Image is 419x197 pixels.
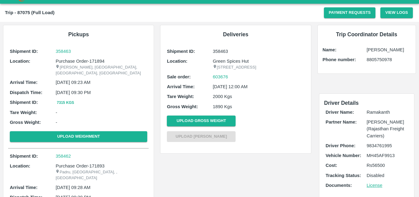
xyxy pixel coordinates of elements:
[56,184,147,191] p: [DATE] 09:28 AM
[326,173,361,178] b: Tracking Status:
[56,79,147,86] p: [DATE] 09:23 AM
[10,100,38,105] b: Shipment ID:
[10,80,37,85] b: Arrival Time:
[326,143,356,148] b: Driver Phone:
[56,48,147,55] a: 358463
[367,172,408,179] p: Disabled
[165,30,306,39] h6: Deliveries
[56,169,147,181] p: Padru, [GEOGRAPHIC_DATA], , [GEOGRAPHIC_DATA]
[56,163,147,169] p: Purchase Order-171893
[167,49,195,54] b: Shipment ID:
[8,30,149,39] h6: Pickups
[10,185,37,190] b: Arrival Time:
[213,73,228,80] a: 603676
[326,163,337,168] b: Cost:
[326,153,361,158] b: Vehicle Number:
[167,59,187,64] b: Location:
[56,119,147,126] p: -
[367,46,411,53] p: [PERSON_NAME]
[10,131,147,142] button: Upload Weighment
[326,120,357,124] b: Partner Name:
[367,109,408,116] p: Ramakanth
[323,30,411,39] h6: Trip Coordinator Details
[213,58,305,65] p: Green Spices Hut
[10,90,42,95] b: Dispatch Time:
[56,153,147,160] a: 358462
[56,109,147,116] p: -
[10,164,30,168] b: Location:
[167,74,191,79] b: Sale order:
[10,120,41,125] b: Gross Weight:
[213,48,305,55] p: 358463
[5,10,55,15] b: Trip - 87075 (Full Load)
[10,154,38,159] b: Shipment ID:
[213,93,305,100] p: 2000 Kgs
[167,104,198,109] b: Gross Weight:
[367,183,382,188] a: License
[56,89,147,96] p: [DATE] 09:30 PM
[367,162,408,169] p: Rs 56500
[380,7,413,18] button: View Logs
[56,65,147,76] p: [PERSON_NAME], [GEOGRAPHIC_DATA], [GEOGRAPHIC_DATA], [GEOGRAPHIC_DATA]
[167,116,236,126] button: Upload Gross Weight
[324,7,376,18] button: Payment Requests
[367,142,408,149] p: 9834761995
[367,152,408,159] p: MH45AF9913
[213,103,305,110] p: 1890 Kgs
[323,47,336,52] b: Name:
[10,110,37,115] b: Tare Weight:
[10,49,38,54] b: Shipment ID:
[367,56,411,63] p: 8805750978
[326,110,354,115] b: Driver Name:
[324,100,359,106] span: Driver Details
[56,58,147,65] p: Purchase Order-171894
[213,65,305,70] p: [STREET_ADDRESS]
[56,100,75,106] button: 7315 Kgs
[10,59,30,64] b: Location:
[167,94,194,99] b: Tare Weight:
[323,57,356,62] b: Phone number:
[367,119,408,139] p: [PERSON_NAME] (Rajasthan Freight Carriers)
[213,83,305,90] p: [DATE] 12:00 AM
[167,84,194,89] b: Arrival Time:
[326,183,352,188] b: Documents:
